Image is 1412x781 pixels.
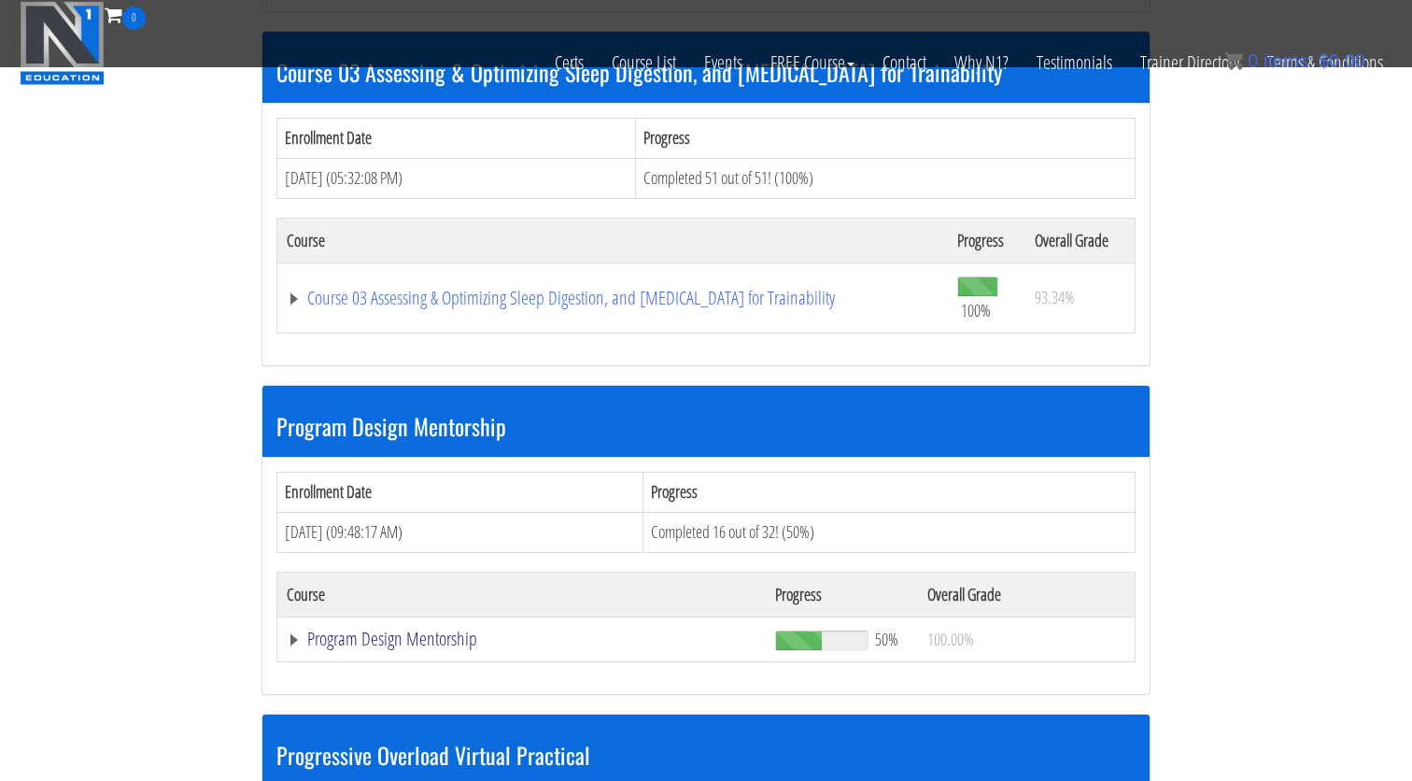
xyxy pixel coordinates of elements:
[277,473,643,513] th: Enrollment Date
[20,1,105,85] img: n1-education
[948,218,1025,263] th: Progress
[875,629,898,649] span: 50%
[1253,30,1397,95] a: Terms & Conditions
[690,30,756,95] a: Events
[766,572,918,617] th: Progress
[598,30,690,95] a: Course List
[643,513,1136,553] td: Completed 16 out of 32! (50%)
[277,119,636,159] th: Enrollment Date
[277,572,767,617] th: Course
[1319,50,1365,71] bdi: 0.00
[1224,50,1365,71] a: 0 items: $0.00
[277,158,636,198] td: [DATE] (05:32:08 PM)
[918,617,1135,661] td: 100.00%
[287,289,939,307] a: Course 03 Assessing & Optimizing Sleep Digestion, and [MEDICAL_DATA] for Trainability
[105,2,146,27] a: 0
[1264,50,1313,71] span: items:
[961,300,991,320] span: 100%
[276,414,1136,438] h3: Program Design Mentorship
[940,30,1023,95] a: Why N1?
[276,743,1136,767] h3: Progressive Overload Virtual Practical
[868,30,940,95] a: Contact
[1224,51,1243,70] img: icon11.png
[541,30,598,95] a: Certs
[122,7,146,30] span: 0
[287,630,756,648] a: Program Design Mentorship
[1126,30,1253,95] a: Trainer Directory
[636,119,1136,159] th: Progress
[1025,218,1136,263] th: Overall Grade
[1023,30,1126,95] a: Testimonials
[1248,50,1258,71] span: 0
[1319,50,1329,71] span: $
[277,513,643,553] td: [DATE] (09:48:17 AM)
[918,572,1135,617] th: Overall Grade
[1025,263,1136,333] td: 93.34%
[643,473,1136,513] th: Progress
[277,218,949,263] th: Course
[636,158,1136,198] td: Completed 51 out of 51! (100%)
[756,30,868,95] a: FREE Course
